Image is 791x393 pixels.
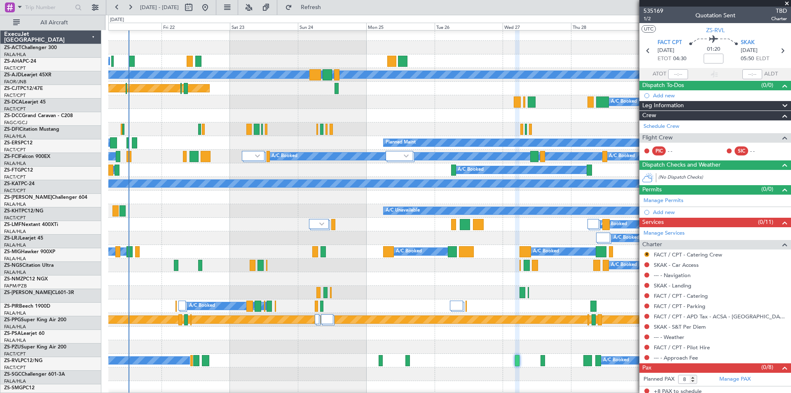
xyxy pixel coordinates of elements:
span: (0/8) [761,363,773,372]
a: FALA/HLA [4,337,26,344]
span: ZS-AJD [4,73,21,78]
a: FAGC/GCJ [4,120,27,126]
a: FACT / CPT - Parking [654,303,705,310]
div: A/C Unavailable [386,205,420,217]
span: ZS-RVL [706,26,725,35]
span: ZS-PIR [4,304,19,309]
a: ZS-NGSCitation Ultra [4,263,54,268]
a: --- - Weather [654,334,684,341]
span: ZS-DFI [4,127,19,132]
div: A/C Booked [189,300,215,312]
a: ZS-PSALearjet 60 [4,331,44,336]
a: FALA/HLA [4,228,26,235]
span: [DATE] [741,47,758,55]
a: FACT / CPT - Catering [654,292,708,299]
a: FACT/CPT [4,106,26,112]
span: ZS-MIG [4,249,21,254]
a: Manage Services [644,229,685,238]
span: ETOT [658,55,671,63]
div: A/C Booked [611,96,637,108]
img: arrow-gray.svg [404,154,409,158]
div: (No Dispatch Checks) [658,174,791,183]
span: ZS-KHT [4,209,21,214]
span: 535169 [644,7,663,15]
div: Thu 28 [571,23,639,30]
span: ZS-LMF [4,222,21,227]
span: [DATE] - [DATE] [140,4,179,11]
div: A/C Booked [609,150,635,162]
a: ZS-FCIFalcon 900EX [4,154,50,159]
span: TBD [771,7,787,15]
span: ZS-PZU [4,345,21,350]
a: FACT / CPT - Catering Crew [654,251,722,258]
button: UTC [641,25,656,33]
a: FACT/CPT [4,351,26,357]
span: ZS-SGC [4,372,21,377]
a: FALA/HLA [4,133,26,139]
a: ZS-PZUSuper King Air 200 [4,345,66,350]
span: Crew [642,111,656,120]
div: A/C Booked [533,245,559,258]
a: FACT/CPT [4,215,26,221]
span: 05:50 [741,55,754,63]
a: FALA/HLA [4,324,26,330]
div: Planned Maint [386,136,416,149]
span: All Aircraft [21,20,87,26]
a: ZS-LRJLearjet 45 [4,236,43,241]
span: ZS-DCC [4,113,22,118]
a: ZS-SMGPC12 [4,386,35,391]
span: [DATE] [658,47,674,55]
span: ZS-KAT [4,181,21,186]
a: ZS-[PERSON_NAME]Challenger 604 [4,195,87,200]
div: A/C Booked [601,218,627,231]
div: Wed 27 [503,23,571,30]
a: FALA/HLA [4,378,26,384]
a: SKAK - Landing [654,282,691,289]
a: ZS-KATPC-24 [4,181,35,186]
a: ZS-DCALearjet 45 [4,100,46,105]
div: - - [750,147,769,155]
div: A/C Booked [603,354,629,367]
div: Tue 26 [435,23,503,30]
a: Schedule Crew [644,122,679,131]
a: Manage Permits [644,197,683,205]
span: Services [642,218,664,227]
a: FALA/HLA [4,256,26,262]
div: A/C Booked [613,232,639,244]
span: ZS-FTG [4,168,21,173]
a: FALA/HLA [4,269,26,275]
div: Fri 22 [161,23,230,30]
span: ZS-PPG [4,318,21,322]
a: FACT/CPT [4,365,26,371]
span: ALDT [764,70,778,78]
div: SIC [735,146,748,155]
span: (0/0) [761,185,773,193]
a: FALA/HLA [4,242,26,248]
span: Charter [642,240,662,249]
span: ATOT [653,70,666,78]
img: arrow-gray.svg [255,154,260,158]
a: ZS-AHAPC-24 [4,59,36,64]
a: FALA/HLA [4,52,26,58]
a: --- - Approach Fee [654,354,698,361]
span: SKAK [741,39,755,47]
a: ZS-DFICitation Mustang [4,127,59,132]
a: ZS-PIRBeech 1900D [4,304,50,309]
a: ZS-AJDLearjet 45XR [4,73,51,78]
div: A/C Booked [396,245,422,258]
span: 04:30 [673,55,686,63]
a: FACT/CPT [4,147,26,153]
a: ZS-KHTPC12/NG [4,209,43,214]
span: Permits [642,185,662,195]
div: PIC [652,146,666,155]
a: FACT/CPT [4,92,26,99]
span: ZS-SMG [4,386,23,391]
span: ZS-[PERSON_NAME] [4,195,52,200]
a: FACT/CPT [4,174,26,180]
span: ZS-CJT [4,86,20,91]
span: ZS-[PERSON_NAME] [4,290,52,295]
span: Charter [771,15,787,22]
a: ZS-ERSPC12 [4,141,33,146]
a: ZS-CJTPC12/47E [4,86,43,91]
a: ZS-[PERSON_NAME]CL601-3R [4,290,74,295]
